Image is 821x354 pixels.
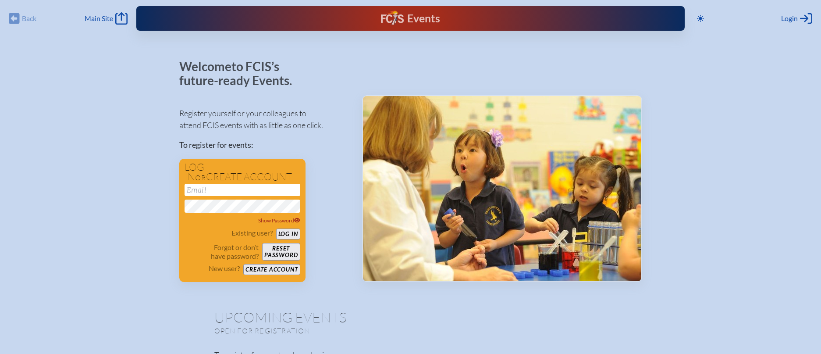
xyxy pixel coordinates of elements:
[179,139,348,151] p: To register for events:
[231,229,273,237] p: Existing user?
[85,12,128,25] a: Main Site
[243,264,300,275] button: Create account
[781,14,798,23] span: Login
[363,96,641,281] img: Events
[185,243,259,261] p: Forgot or don’t have password?
[214,326,446,335] p: Open for registration
[85,14,113,23] span: Main Site
[179,60,302,87] p: Welcome to FCIS’s future-ready Events.
[262,243,300,261] button: Resetpassword
[258,217,300,224] span: Show Password
[209,264,240,273] p: New user?
[179,107,348,131] p: Register yourself or your colleagues to attend FCIS events with as little as one click.
[214,310,607,324] h1: Upcoming Events
[185,184,300,196] input: Email
[276,229,300,240] button: Log in
[185,162,300,182] h1: Log in create account
[195,173,206,182] span: or
[288,11,533,26] div: FCIS Events — Future ready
